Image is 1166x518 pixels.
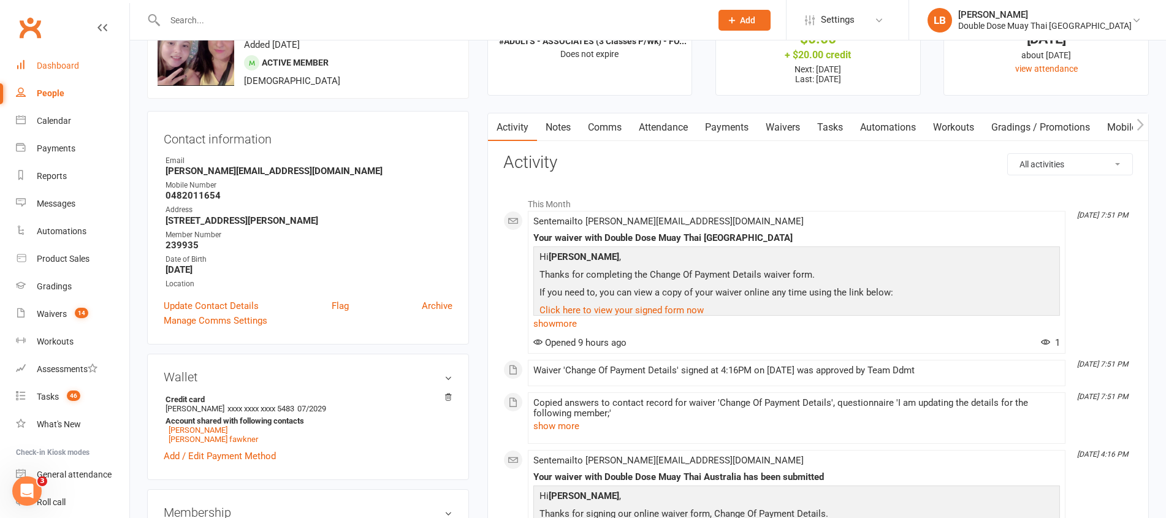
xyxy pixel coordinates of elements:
strong: [PERSON_NAME] [549,490,619,501]
div: Assessments [37,364,97,374]
a: Gradings / Promotions [983,113,1099,142]
div: Waivers [37,309,67,319]
a: Workouts [924,113,983,142]
a: Calendar [16,107,129,135]
button: Add [718,10,771,31]
strong: [PERSON_NAME] [549,251,619,262]
span: Sent email to [PERSON_NAME][EMAIL_ADDRESS][DOMAIN_NAME] [533,216,804,227]
a: Add / Edit Payment Method [164,449,276,463]
a: Waivers 14 [16,300,129,328]
a: show more [533,315,1060,332]
button: show more [533,419,579,433]
a: Product Sales [16,245,129,273]
span: Active member [262,58,329,67]
a: [PERSON_NAME] [169,425,227,435]
div: Gradings [37,281,72,291]
div: Copied answers to contact record for waiver 'Change Of Payment Details', questionnaire 'I am upda... [533,398,1060,419]
div: Messages [37,199,75,208]
div: Payments [37,143,75,153]
p: Hi , [536,489,1057,506]
a: Notes [537,113,579,142]
a: Activity [488,113,537,142]
div: Your waiver with Double Dose Muay Thai Australia has been submitted [533,472,1060,482]
strong: Credit card [166,395,446,404]
h3: Contact information [164,128,452,146]
div: Email [166,155,452,167]
time: Added [DATE] [244,39,300,50]
p: Thanks for completing the Change Of Payment Details waiver form. [536,267,1057,285]
strong: [PERSON_NAME][EMAIL_ADDRESS][DOMAIN_NAME] [166,166,452,177]
span: Add [740,15,755,25]
div: Reports [37,171,67,181]
a: Update Contact Details [164,299,259,313]
li: [PERSON_NAME] [164,393,452,446]
a: Assessments [16,356,129,383]
div: Member Number [166,229,452,241]
div: Automations [37,226,86,236]
div: What's New [37,419,81,429]
span: Does not expire [560,49,619,59]
span: [DEMOGRAPHIC_DATA] [244,75,340,86]
a: Tasks [809,113,852,142]
a: Comms [579,113,630,142]
strong: Account shared with following contacts [166,416,446,425]
i: [DATE] 7:51 PM [1077,392,1128,401]
a: Payments [696,113,757,142]
h3: Activity [503,153,1133,172]
a: Dashboard [16,52,129,80]
div: Roll call [37,497,66,507]
span: 07/2029 [297,404,326,413]
a: Attendance [630,113,696,142]
strong: 239935 [166,240,452,251]
div: [DATE] [955,32,1137,45]
a: Payments [16,135,129,162]
input: Search... [161,12,703,29]
a: Workouts [16,328,129,356]
div: LB [928,8,952,32]
p: Next: [DATE] Last: [DATE] [727,64,909,84]
li: This Month [503,191,1133,211]
strong: [DATE] [166,264,452,275]
img: image1737334035.png [158,9,234,86]
div: Address [166,204,452,216]
div: General attendance [37,470,112,479]
p: If you need to, you can view a copy of your waiver online any time using the link below: [536,285,1057,303]
div: People [37,88,64,98]
a: Roll call [16,489,129,516]
a: What's New [16,411,129,438]
a: General attendance kiosk mode [16,461,129,489]
iframe: Intercom live chat [12,476,42,506]
a: view attendance [1015,64,1078,74]
a: Reports [16,162,129,190]
a: Messages [16,190,129,218]
a: Waivers [757,113,809,142]
a: Automations [852,113,924,142]
div: Calendar [37,116,71,126]
div: Your waiver with Double Dose Muay Thai [GEOGRAPHIC_DATA] [533,233,1060,243]
i: [DATE] 7:51 PM [1077,360,1128,368]
div: Mobile Number [166,180,452,191]
a: Automations [16,218,129,245]
div: Tasks [37,392,59,402]
div: + $20.00 credit [727,48,909,61]
i: [DATE] 7:51 PM [1077,211,1128,219]
div: Double Dose Muay Thai [GEOGRAPHIC_DATA] [958,20,1132,31]
span: 46 [67,390,80,401]
div: Workouts [37,337,74,346]
a: People [16,80,129,107]
a: Flag [332,299,349,313]
a: Gradings [16,273,129,300]
a: Tasks 46 [16,383,129,411]
div: [PERSON_NAME] [958,9,1132,20]
span: 1 [1041,337,1060,348]
a: Manage Comms Settings [164,313,267,328]
i: [DATE] 4:16 PM [1077,450,1128,459]
div: about [DATE] [955,48,1137,62]
div: Date of Birth [166,254,452,265]
strong: 0482011654 [166,190,452,201]
p: Hi , [536,249,1057,267]
div: Product Sales [37,254,90,264]
span: Sent email to [PERSON_NAME][EMAIL_ADDRESS][DOMAIN_NAME] [533,455,804,466]
a: Click here to view your signed form now [539,305,704,316]
a: [PERSON_NAME] fawkner [169,435,258,444]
